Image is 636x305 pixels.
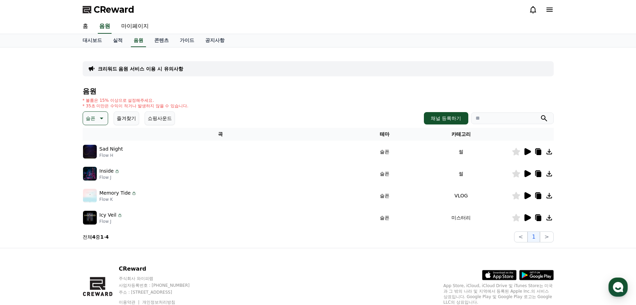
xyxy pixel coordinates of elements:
td: 슬픈 [358,163,410,185]
td: 슬픈 [358,185,410,207]
p: 전체 중 - [83,233,109,240]
p: Memory Tide [100,189,131,197]
a: 공지사항 [200,34,230,47]
button: 즐겨찾기 [114,111,139,125]
strong: 4 [92,234,96,240]
button: 슬픈 [83,111,108,125]
td: VLOG [411,185,512,207]
p: Icy Veil [100,211,116,219]
a: 크리워드 음원 서비스 이용 시 유의사항 [98,65,183,72]
p: Flow J [100,219,123,224]
button: < [514,231,528,242]
strong: 4 [105,234,109,240]
p: * 35초 미만은 수익이 적거나 발생하지 않을 수 있습니다. [83,103,189,109]
button: 채널 등록하기 [424,112,468,124]
p: 사업자등록번호 : [PHONE_NUMBER] [119,283,203,288]
a: 마이페이지 [116,19,154,34]
a: 대시보드 [77,34,107,47]
button: 1 [528,231,540,242]
p: Sad Night [100,145,123,153]
a: 콘텐츠 [149,34,174,47]
p: Flow K [100,197,137,202]
a: 가이드 [174,34,200,47]
a: CReward [83,4,134,15]
strong: 1 [100,234,104,240]
p: Flow J [100,175,120,180]
td: 썰 [411,141,512,163]
img: music [83,189,97,203]
h4: 음원 [83,87,554,95]
p: Flow H [100,153,123,158]
p: 슬픈 [86,113,95,123]
th: 카테고리 [411,128,512,141]
img: music [83,211,97,225]
p: Inside [100,167,114,175]
td: 썰 [411,163,512,185]
td: 슬픈 [358,207,410,229]
p: CReward [119,265,203,273]
p: * 볼륨은 15% 이상으로 설정해주세요. [83,98,189,103]
td: 슬픈 [358,141,410,163]
span: CReward [94,4,134,15]
button: 쇼핑사운드 [145,111,175,125]
p: App Store, iCloud, iCloud Drive 및 iTunes Store는 미국과 그 밖의 나라 및 지역에서 등록된 Apple Inc.의 서비스 상표입니다. Goo... [444,283,554,305]
th: 곡 [83,128,359,141]
a: 실적 [107,34,128,47]
a: 음원 [131,34,146,47]
a: 음원 [98,19,112,34]
p: 주식회사 와이피랩 [119,276,203,281]
p: 주소 : [STREET_ADDRESS] [119,290,203,295]
th: 테마 [358,128,410,141]
a: 이용약관 [119,300,140,305]
a: 개인정보처리방침 [142,300,175,305]
img: music [83,145,97,159]
td: 미스터리 [411,207,512,229]
img: music [83,167,97,181]
button: > [540,231,553,242]
a: 홈 [77,19,94,34]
